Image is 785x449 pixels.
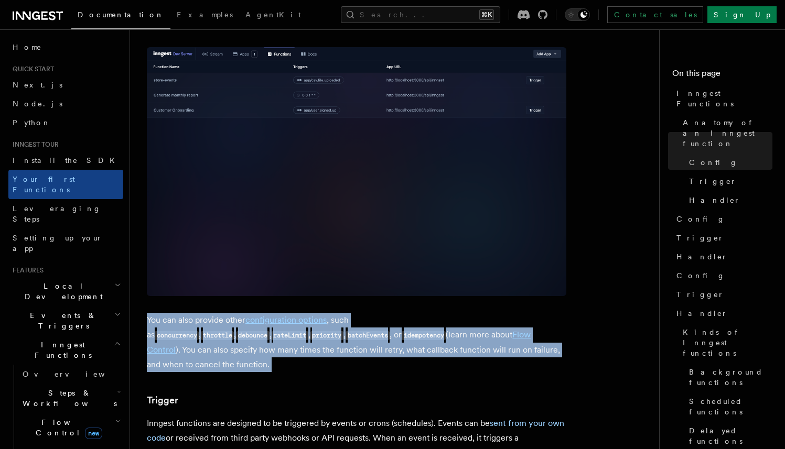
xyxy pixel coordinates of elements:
span: Inngest Functions [8,340,113,360]
a: Config [672,210,772,228]
span: Kinds of Inngest functions [683,327,772,358]
a: Next.js [8,75,123,94]
span: Scheduled functions [689,396,772,417]
a: sent from your own code [147,418,564,443]
button: Local Development [8,277,123,306]
a: Anatomy of an Inngest function [679,113,772,153]
a: Overview [18,365,123,384]
a: Scheduled functions [685,392,772,421]
span: Next.js [13,81,62,89]
a: AgentKit [239,3,307,28]
span: Handler [676,308,728,319]
a: Inngest Functions [672,84,772,113]
span: Config [676,270,725,281]
a: Handler [672,304,772,323]
span: Python [13,118,51,127]
a: Config [685,153,772,172]
a: Sign Up [707,6,777,23]
span: Setting up your app [13,234,103,253]
img: Screenshot of the Inngest Dev Server interface showing three functions listed under the 'Function... [147,47,566,296]
code: debounce [236,331,269,340]
a: Handler [672,247,772,266]
span: new [85,428,102,439]
span: Delayed functions [689,425,772,446]
a: Trigger [147,393,178,408]
a: Your first Functions [8,170,123,199]
code: idempotency [402,331,446,340]
code: throttle [201,331,234,340]
span: Features [8,266,44,275]
a: Flow Control [147,330,531,355]
span: Anatomy of an Inngest function [683,117,772,149]
a: configuration options [245,315,327,325]
button: Steps & Workflows [18,384,123,413]
code: batchEvents [346,331,390,340]
a: Handler [685,191,772,210]
a: Leveraging Steps [8,199,123,228]
h4: On this page [672,67,772,84]
a: Examples [170,3,239,28]
a: Trigger [685,172,772,191]
span: Local Development [8,281,114,302]
span: Events & Triggers [8,310,114,331]
button: Toggle dark mode [565,8,590,21]
span: Leveraging Steps [13,204,101,223]
a: Home [8,38,123,57]
span: Handler [676,251,728,262]
a: Kinds of Inngest functions [679,323,772,363]
span: Flow Control [18,417,115,438]
code: rateLimit [272,331,308,340]
span: Your first Functions [13,175,75,194]
a: Install the SDK [8,151,123,170]
code: priority [310,331,343,340]
button: Search...⌘K [341,6,500,23]
span: Overview [23,370,131,378]
span: Background functions [689,367,772,388]
span: Home [13,42,42,52]
span: AgentKit [245,10,301,19]
span: Steps & Workflows [18,388,117,409]
a: Node.js [8,94,123,113]
a: Python [8,113,123,132]
button: Inngest Functions [8,335,123,365]
a: Setting up your app [8,228,123,258]
span: Handler [689,195,740,205]
a: Contact sales [607,6,703,23]
a: Documentation [71,3,170,29]
span: Node.js [13,100,62,108]
a: Config [672,266,772,285]
span: Trigger [676,289,724,300]
span: Examples [177,10,233,19]
p: You can also provide other , such as , , , , , , or (learn more about ). You can also specify how... [147,313,566,372]
span: Inngest Functions [676,88,772,109]
kbd: ⌘K [479,9,494,20]
code: concurrency [155,331,199,340]
span: Config [689,157,738,168]
a: Trigger [672,285,772,304]
a: Trigger [672,228,772,247]
button: Flow Controlnew [18,413,123,442]
span: Trigger [689,176,737,187]
span: Quick start [8,65,54,73]
button: Events & Triggers [8,306,123,335]
a: Background functions [685,363,772,392]
span: Inngest tour [8,140,59,149]
span: Trigger [676,233,724,243]
span: Config [676,214,725,224]
span: Documentation [78,10,164,19]
span: Install the SDK [13,156,121,165]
